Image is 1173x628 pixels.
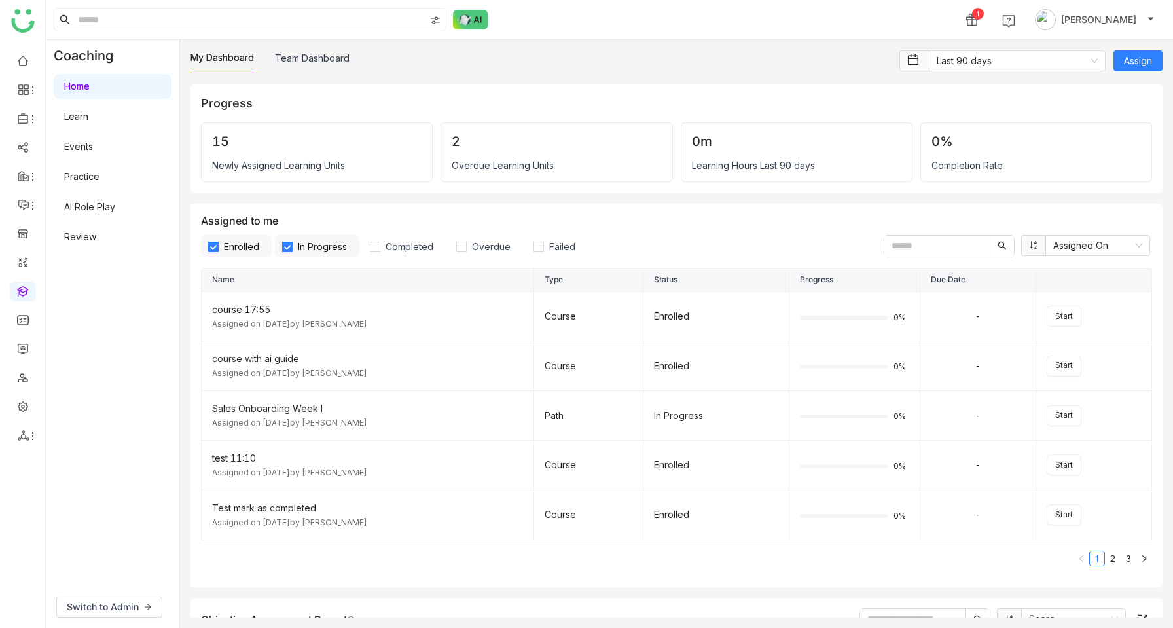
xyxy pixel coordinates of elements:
[1105,551,1121,566] li: 2
[1121,551,1136,566] li: 3
[789,268,920,292] th: Progress
[212,417,523,430] div: Assigned on [DATE] by [PERSON_NAME]
[212,134,422,149] div: 15
[893,363,909,371] span: 0%
[1047,504,1081,525] button: Start
[212,303,523,317] div: course 17:55
[201,94,1152,112] div: Progress
[1047,405,1081,426] button: Start
[46,40,133,71] div: Coaching
[212,367,523,380] div: Assigned on [DATE] by [PERSON_NAME]
[64,201,115,212] a: AI Role Play
[219,241,264,252] span: Enrolled
[1136,551,1152,566] button: Next Page
[467,241,516,252] span: Overdue
[1090,551,1104,566] a: 1
[654,359,778,373] div: Enrolled
[56,597,162,618] button: Switch to Admin
[1035,9,1056,30] img: avatar
[545,359,632,373] div: Course
[1047,454,1081,475] button: Start
[654,458,778,472] div: Enrolled
[545,409,632,423] div: Path
[64,81,90,92] a: Home
[692,160,901,171] div: Learning Hours Last 90 days
[11,9,35,33] img: logo
[453,10,488,29] img: ask-buddy-normal.svg
[920,341,1036,391] td: -
[654,508,778,522] div: Enrolled
[201,613,355,626] div: Objective Assessment Report
[212,352,523,366] div: course with ai guide
[212,501,523,515] div: Test mark as completed
[275,52,350,64] a: Team Dashboard
[1055,360,1073,372] span: Start
[654,309,778,323] div: Enrolled
[920,391,1036,441] td: -
[1047,306,1081,327] button: Start
[212,451,523,466] div: test 11:10
[920,292,1036,342] td: -
[545,458,632,472] div: Course
[212,160,422,171] div: Newly Assigned Learning Units
[893,413,909,420] span: 0%
[1074,551,1089,566] button: Previous Page
[893,512,909,520] span: 0%
[544,241,581,252] span: Failed
[893,314,909,322] span: 0%
[201,214,1152,257] div: Assigned to me
[64,141,93,152] a: Events
[920,490,1036,540] td: -
[931,160,1141,171] div: Completion Rate
[1124,54,1152,68] span: Assign
[190,52,254,63] a: My Dashboard
[212,401,523,416] div: Sales Onboarding Week I
[972,8,984,20] div: 1
[920,268,1036,292] th: Due Date
[380,241,439,252] span: Completed
[937,51,1098,71] nz-select-item: Last 90 days
[1032,9,1157,30] button: [PERSON_NAME]
[1002,14,1015,28] img: help.svg
[931,134,1141,149] div: 0%
[545,508,632,522] div: Course
[64,111,88,122] a: Learn
[202,268,534,292] th: Name
[430,15,441,26] img: search-type.svg
[1055,409,1073,422] span: Start
[1061,12,1136,27] span: [PERSON_NAME]
[692,134,901,149] div: 0m
[920,441,1036,490] td: -
[1055,509,1073,521] span: Start
[643,268,789,292] th: Status
[452,160,661,171] div: Overdue Learning Units
[1053,236,1142,255] nz-select-item: Assigned On
[654,409,778,423] div: In Progress
[1055,459,1073,471] span: Start
[1121,551,1136,566] a: 3
[1106,551,1120,566] a: 2
[293,241,352,252] span: In Progress
[1055,310,1073,323] span: Start
[212,467,523,479] div: Assigned on [DATE] by [PERSON_NAME]
[212,517,523,529] div: Assigned on [DATE] by [PERSON_NAME]
[67,600,139,614] span: Switch to Admin
[545,309,632,323] div: Course
[64,171,99,182] a: Practice
[452,134,661,149] div: 2
[1089,551,1105,566] li: 1
[534,268,643,292] th: Type
[1113,50,1163,71] button: Assign
[1047,356,1081,377] button: Start
[893,462,909,470] span: 0%
[212,318,523,331] div: Assigned on [DATE] by [PERSON_NAME]
[64,231,96,242] a: Review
